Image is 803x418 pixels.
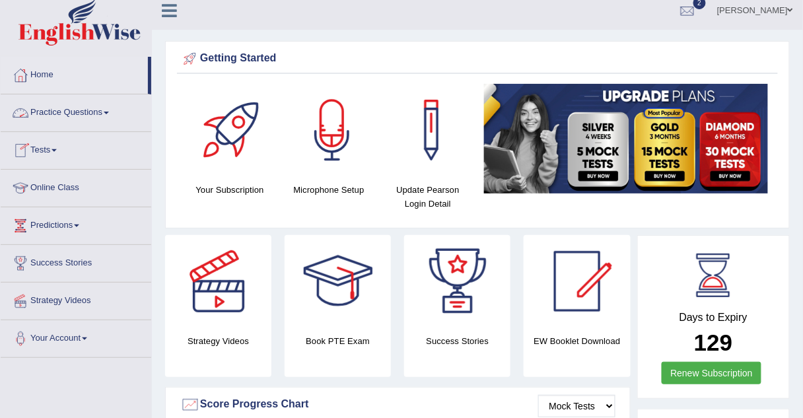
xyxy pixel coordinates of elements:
[1,320,151,353] a: Your Account
[1,245,151,278] a: Success Stories
[1,132,151,165] a: Tests
[662,362,761,384] a: Renew Subscription
[652,312,775,324] h4: Days to Expiry
[285,334,391,348] h4: Book PTE Exam
[1,283,151,316] a: Strategy Videos
[484,84,768,193] img: small5.jpg
[1,57,148,90] a: Home
[180,49,775,69] div: Getting Started
[1,207,151,240] a: Predictions
[180,395,615,415] div: Score Progress Chart
[385,183,471,211] h4: Update Pearson Login Detail
[1,94,151,127] a: Practice Questions
[1,170,151,203] a: Online Class
[694,330,732,355] b: 129
[187,183,273,197] h4: Your Subscription
[286,183,372,197] h4: Microphone Setup
[165,334,271,348] h4: Strategy Videos
[404,334,510,348] h4: Success Stories
[524,334,630,348] h4: EW Booklet Download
